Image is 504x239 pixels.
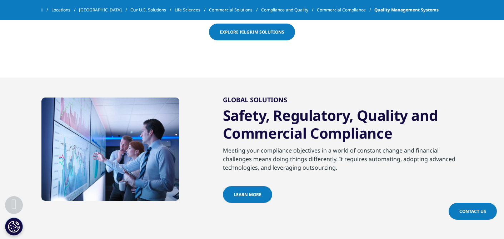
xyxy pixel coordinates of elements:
[130,4,175,16] a: Our U.S. Solutions
[51,4,79,16] a: Locations
[175,4,209,16] a: Life Sciences
[223,106,463,146] h3: Safety, Regulatory, Quality and Commercial Compliance
[261,4,317,16] a: Compliance and Quality
[41,98,179,201] img: The Human Data Science Company
[223,186,272,203] a: Learn more
[223,146,463,186] div: Meeting your compliance objectives in a world of constant change and financial challenges means d...
[5,218,23,235] button: Cookies Settings
[223,95,463,106] h2: GLOBAL SOLUTIONS
[459,208,486,214] span: Contact Us
[449,203,497,220] a: Contact Us
[220,29,284,35] span: Explore Pilgrim Solutions
[374,4,439,16] span: Quality Management Systems
[79,4,130,16] a: [GEOGRAPHIC_DATA]
[234,191,261,198] span: Learn more
[209,24,295,40] a: Explore Pilgrim Solutions
[209,4,261,16] a: Commercial Solutions
[317,4,374,16] a: Commercial Compliance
